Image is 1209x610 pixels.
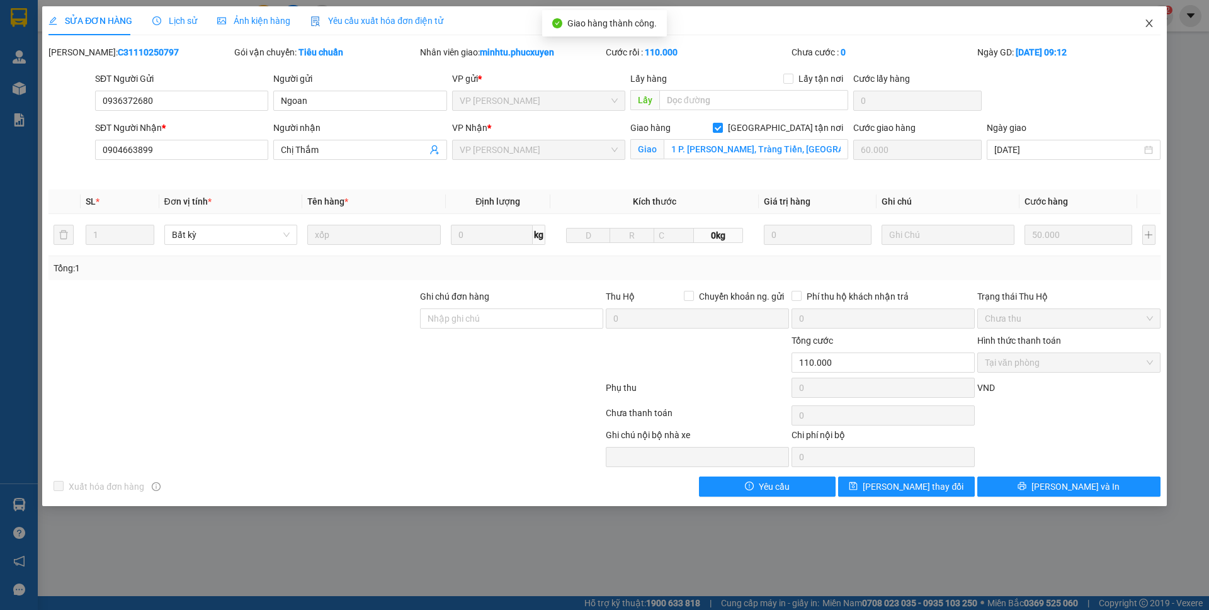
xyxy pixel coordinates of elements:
label: Ghi chú đơn hàng [420,291,489,302]
span: Ảnh kiện hàng [217,16,290,26]
label: Ngày giao [987,123,1026,133]
input: D [566,228,611,243]
span: [PERSON_NAME] thay đổi [863,480,963,494]
span: [GEOGRAPHIC_DATA] tận nơi [723,121,848,135]
span: Thu Hộ [606,291,635,302]
b: [DATE] 09:12 [1016,47,1067,57]
input: Cước lấy hàng [853,91,982,111]
span: [PERSON_NAME] và In [1031,480,1120,494]
button: printer[PERSON_NAME] và In [977,477,1161,497]
div: Người nhận [273,121,446,135]
input: Cước giao hàng [853,140,982,160]
b: minhtu.phucxuyen [480,47,554,57]
div: VP gửi [452,72,625,86]
input: Ghi chú đơn hàng [420,308,603,329]
span: info-circle [152,482,161,491]
div: SĐT Người Gửi [95,72,268,86]
span: Kích thước [633,196,676,206]
span: save [849,482,858,492]
span: picture [217,16,226,25]
span: Lấy [630,90,659,110]
b: 110.000 [645,47,678,57]
div: Tổng: 1 [54,261,467,275]
input: Ghi Chú [882,225,1015,245]
span: Lịch sử [152,16,197,26]
span: Yêu cầu [759,480,790,494]
button: save[PERSON_NAME] thay đổi [838,477,975,497]
input: Giao tận nơi [664,139,848,159]
input: VD: Bàn, Ghế [307,225,441,245]
input: C [654,228,694,243]
span: check-circle [552,18,562,28]
b: 0 [841,47,846,57]
button: exclamation-circleYêu cầu [699,477,836,497]
div: Cước rồi : [606,45,789,59]
button: Close [1132,6,1167,42]
div: Nhân viên giao: [420,45,603,59]
span: Giao hàng thành công. [567,18,657,28]
span: Tên hàng [307,196,348,206]
span: printer [1018,482,1026,492]
input: R [610,228,654,243]
label: Hình thức thanh toán [977,336,1061,346]
div: Chi phí nội bộ [792,428,975,447]
span: VP Minh Khai [460,140,618,159]
span: Lấy hàng [630,74,667,84]
span: Cước hàng [1025,196,1068,206]
span: exclamation-circle [745,482,754,492]
div: Trạng thái Thu Hộ [977,290,1161,303]
span: Giao [630,139,664,159]
div: SĐT Người Nhận [95,121,268,135]
span: kg [533,225,545,245]
b: C31110250797 [118,47,179,57]
span: Chưa thu [985,309,1153,328]
span: Yêu cầu xuất hóa đơn điện tử [310,16,443,26]
span: VP Nhận [452,123,487,133]
input: Dọc đường [659,90,848,110]
button: plus [1142,225,1155,245]
div: Người gửi [273,72,446,86]
input: Ngày giao [994,143,1141,157]
span: VP Hạ Long [460,91,618,110]
span: edit [48,16,57,25]
span: Chuyển khoản ng. gửi [694,290,789,303]
span: Đơn vị tính [164,196,212,206]
img: icon [310,16,321,26]
span: Định lượng [475,196,520,206]
label: Cước lấy hàng [853,74,910,84]
span: SỬA ĐƠN HÀNG [48,16,132,26]
span: clock-circle [152,16,161,25]
span: Giao hàng [630,123,671,133]
div: Chưa thanh toán [604,406,790,428]
input: 0 [764,225,871,245]
span: Giá trị hàng [764,196,810,206]
span: VND [977,383,995,393]
span: 0kg [694,228,743,243]
input: 0 [1025,225,1132,245]
span: Tổng cước [792,336,833,346]
span: Bất kỳ [172,225,290,244]
div: Chưa cước : [792,45,975,59]
b: Tiêu chuẩn [298,47,343,57]
th: Ghi chú [877,189,1020,214]
span: Xuất hóa đơn hàng [64,480,149,494]
span: Tại văn phòng [985,353,1153,372]
div: Gói vận chuyển: [234,45,417,59]
span: Phí thu hộ khách nhận trả [802,290,914,303]
div: Ngày GD: [977,45,1161,59]
span: close [1144,18,1154,28]
button: delete [54,225,74,245]
div: [PERSON_NAME]: [48,45,232,59]
span: SL [86,196,96,206]
div: Phụ thu [604,381,790,403]
span: Lấy tận nơi [793,72,848,86]
label: Cước giao hàng [853,123,916,133]
div: Ghi chú nội bộ nhà xe [606,428,789,447]
span: user-add [429,145,440,155]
